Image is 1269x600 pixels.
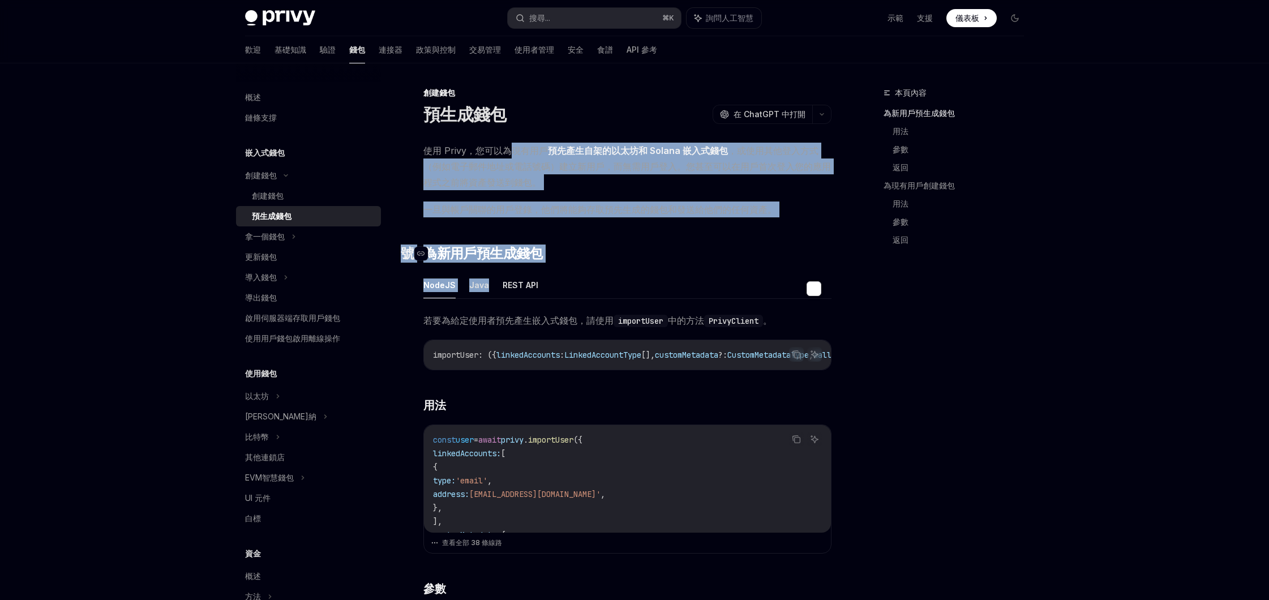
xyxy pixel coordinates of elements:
[236,566,381,586] a: 概述
[503,280,538,290] font: REST API
[423,145,831,188] font: ，或使用其他登入方式（例如電子郵件地址或電話號碼）建立新用戶，而無需用戶登入。您甚至可以在用戶首次登入您的應用程式之前將資產發送到錢包。
[236,328,381,349] a: 使用用戶錢包啟用離線操作
[245,391,269,401] font: 以太坊
[917,13,933,23] font: 支援
[888,13,903,23] font: 示範
[893,195,1033,213] a: 用法
[433,435,456,445] span: const
[655,350,718,360] span: customMetadata
[734,109,805,119] font: 在 ChatGPT 中打開
[423,88,455,97] font: 創建錢包
[236,288,381,308] a: 導出錢包
[423,245,543,262] font: 為新用戶預生成錢包
[893,144,908,154] font: 參數
[245,513,261,523] font: 白標
[433,350,478,360] span: importUser
[423,398,445,412] font: 用法
[245,113,277,122] font: 鏈條支撐
[320,36,336,63] a: 驗證
[433,475,456,486] span: type:
[807,347,822,362] button: 詢問人工智慧
[508,8,681,28] button: 搜尋...⌘K
[763,315,772,326] font: 。
[478,435,501,445] span: await
[573,435,582,445] span: ({
[469,280,489,290] font: Java
[469,489,601,499] span: [EMAIL_ADDRESS][DOMAIN_NAME]'
[1006,9,1024,27] button: 切換暗模式
[496,350,560,360] span: linkedAccounts
[478,350,496,360] span: : ({
[893,217,908,226] font: 參數
[884,181,955,190] font: 為現有用戶創建錢包
[893,231,1033,249] a: 返回
[245,232,285,241] font: 拿一個錢包
[416,36,456,63] a: 政策與控制
[236,87,381,108] a: 概述
[888,12,903,24] a: 示範
[809,284,818,293] img: icon.png
[236,308,381,328] a: 啟用伺服器端存取用戶錢包
[893,126,908,136] font: 用法
[245,333,340,343] font: 使用用戶錢包啟用離線操作
[893,162,908,172] font: 返回
[245,36,261,63] a: 歡迎
[469,36,501,63] a: 交易管理
[349,36,365,63] a: 錢包
[474,435,478,445] span: =
[379,36,402,63] a: 連接器
[469,45,501,54] font: 交易管理
[893,140,1033,158] a: 參數
[245,571,261,581] font: 概述
[501,530,505,540] span: {
[423,582,445,595] font: 參數
[245,432,269,442] font: 比特幣
[627,45,657,54] font: API 參考
[236,488,381,508] a: UI 元件
[568,45,584,54] font: 安全
[627,36,657,63] a: API 參考
[236,247,381,267] a: 更新錢包
[245,368,277,378] font: 使用錢包
[423,280,456,290] font: NodeJS
[704,315,763,327] code: PrivyClient
[568,36,584,63] a: 安全
[431,535,824,551] button: 查看全部 38 條線路
[813,350,845,360] span: wallets
[597,36,613,63] a: 食譜
[469,272,489,298] button: Java
[245,452,285,462] font: 其他連鎖店
[893,158,1033,177] a: 返回
[236,206,381,226] a: 預生成錢包
[245,493,271,503] font: UI 元件
[275,45,306,54] font: 基礎知識
[456,435,474,445] span: user
[245,10,315,26] img: 深色標誌
[713,105,812,124] button: 在 ChatGPT 中打開
[807,432,822,447] button: 詢問人工智慧
[252,211,291,221] font: 預生成錢包
[423,145,548,156] font: 使用 Privy，您可以為現有用戶
[423,104,506,125] font: 預生成錢包
[789,432,804,447] button: 複製程式碼區塊中的內容
[515,36,554,63] a: 使用者管理
[433,448,501,458] span: linkedAccounts:
[236,508,381,529] a: 白標
[433,503,442,513] span: },
[884,177,1033,195] a: 為現有用戶創建錢包
[955,13,979,23] font: 儀表板
[515,45,554,54] font: 使用者管理
[236,108,381,128] a: 鏈條支撐
[245,252,277,262] font: 更新錢包
[601,489,605,499] span: ,
[706,13,753,23] font: 詢問人工智慧
[893,199,908,208] font: 用法
[245,473,294,482] font: EVM智慧錢包
[718,350,727,360] span: ?:
[245,92,261,102] font: 概述
[946,9,997,27] a: 儀表板
[236,186,381,206] a: 創建錢包
[245,293,277,302] font: 導出錢包
[668,315,704,326] font: 中的方法
[423,315,614,326] font: 若要為給定使用者預先產生嵌入式錢包，請使用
